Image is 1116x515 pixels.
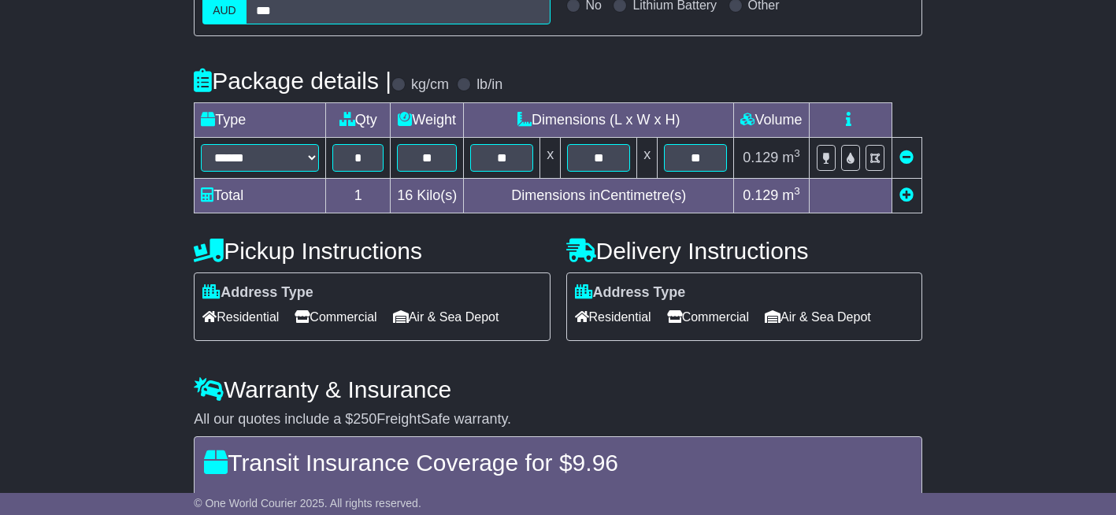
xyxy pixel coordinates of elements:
td: Qty [326,102,391,137]
span: 9.96 [573,450,618,476]
div: All our quotes include a $ FreightSafe warranty. [194,411,922,428]
td: Dimensions in Centimetre(s) [464,178,734,213]
span: 0.129 [743,187,778,203]
span: 0.129 [743,150,778,165]
h4: Transit Insurance Coverage for $ [204,450,912,476]
td: x [637,137,658,178]
td: Weight [391,102,464,137]
td: 1 [326,178,391,213]
span: 16 [397,187,413,203]
td: Kilo(s) [391,178,464,213]
span: © One World Courier 2025. All rights reserved. [194,497,421,509]
sup: 3 [794,185,800,197]
span: 250 [353,411,376,427]
h4: Package details | [194,68,391,94]
span: Air & Sea Depot [765,305,871,329]
sup: 3 [794,147,800,159]
td: Volume [734,102,810,137]
span: m [782,150,800,165]
label: lb/in [476,76,502,94]
span: Residential [202,305,279,329]
label: Address Type [575,284,686,302]
label: kg/cm [411,76,449,94]
a: Remove this item [899,150,914,165]
label: Address Type [202,284,313,302]
td: Type [195,102,326,137]
td: Total [195,178,326,213]
h4: Warranty & Insurance [194,376,922,402]
a: Add new item [899,187,914,203]
td: Dimensions (L x W x H) [464,102,734,137]
span: m [782,187,800,203]
span: Commercial [295,305,376,329]
span: Residential [575,305,651,329]
span: Commercial [667,305,749,329]
h4: Delivery Instructions [566,238,922,264]
span: Air & Sea Depot [393,305,499,329]
td: x [540,137,561,178]
h4: Pickup Instructions [194,238,550,264]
